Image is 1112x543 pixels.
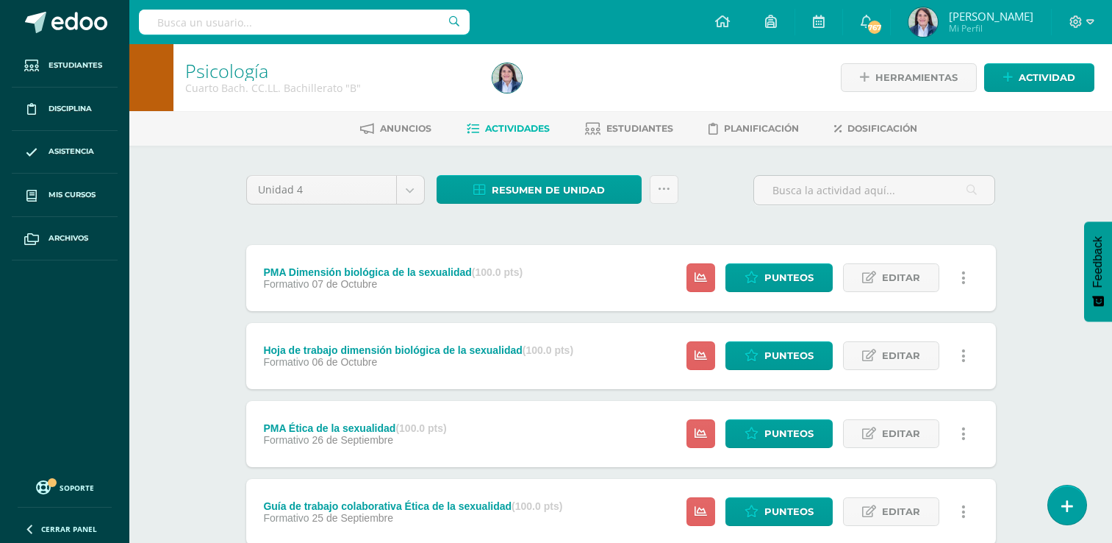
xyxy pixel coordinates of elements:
[764,498,814,525] span: Punteos
[492,63,522,93] img: 7189dd0a2475061f524ba7af0511f049.png
[949,9,1033,24] span: [PERSON_NAME]
[725,341,833,370] a: Punteos
[467,117,550,141] a: Actividades
[12,174,118,217] a: Mis cursos
[263,434,309,446] span: Formativo
[754,176,994,205] input: Busca la actividad aquí...
[725,263,833,292] a: Punteos
[949,22,1033,35] span: Mi Perfil
[764,264,814,291] span: Punteos
[725,497,833,526] a: Punteos
[847,123,917,134] span: Dosificación
[49,189,96,201] span: Mis cursos
[263,500,562,512] div: Guía de trabajo colaborativa Ética de la sexualidad
[12,217,118,260] a: Archivos
[312,512,394,524] span: 25 de Septiembre
[49,146,94,157] span: Asistencia
[984,63,1094,92] a: Actividad
[472,266,523,278] strong: (100.0 pts)
[263,266,523,278] div: PMA Dimensión biológica de la sexualidad
[380,123,431,134] span: Anuncios
[882,498,920,525] span: Editar
[41,524,97,534] span: Cerrar panel
[12,131,118,174] a: Asistencia
[882,342,920,369] span: Editar
[764,342,814,369] span: Punteos
[437,175,642,204] a: Resumen de unidad
[485,123,550,134] span: Actividades
[875,64,958,91] span: Herramientas
[263,278,309,290] span: Formativo
[585,117,673,141] a: Estudiantes
[60,483,94,493] span: Soporte
[312,278,378,290] span: 07 de Octubre
[512,500,562,512] strong: (100.0 pts)
[724,123,799,134] span: Planificación
[841,63,977,92] a: Herramientas
[185,60,475,81] h1: Psicología
[606,123,673,134] span: Estudiantes
[523,344,573,356] strong: (100.0 pts)
[908,7,938,37] img: 7189dd0a2475061f524ba7af0511f049.png
[247,176,424,204] a: Unidad 4
[12,88,118,131] a: Disciplina
[1084,221,1112,322] button: Feedback - Mostrar encuesta
[882,264,920,291] span: Editar
[18,477,112,497] a: Soporte
[185,81,475,95] div: Cuarto Bach. CC.LL. Bachillerato 'B'
[49,233,88,244] span: Archivos
[263,512,309,524] span: Formativo
[360,117,431,141] a: Anuncios
[263,344,573,356] div: Hoja de trabajo dimensión biológica de la sexualidad
[258,176,385,204] span: Unidad 4
[834,117,917,141] a: Dosificación
[1019,64,1075,91] span: Actividad
[263,356,309,368] span: Formativo
[263,422,446,434] div: PMA Ética de la sexualidad
[139,10,470,35] input: Busca un usuario...
[709,117,799,141] a: Planificación
[764,420,814,447] span: Punteos
[312,356,378,368] span: 06 de Octubre
[882,420,920,447] span: Editar
[1091,236,1105,288] span: Feedback
[492,177,605,204] span: Resumen de unidad
[12,44,118,88] a: Estudiantes
[49,60,102,71] span: Estudiantes
[312,434,394,446] span: 26 de Septiembre
[395,422,446,434] strong: (100.0 pts)
[725,419,833,448] a: Punteos
[185,58,268,83] a: Psicología
[49,103,92,115] span: Disciplina
[867,19,883,35] span: 767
